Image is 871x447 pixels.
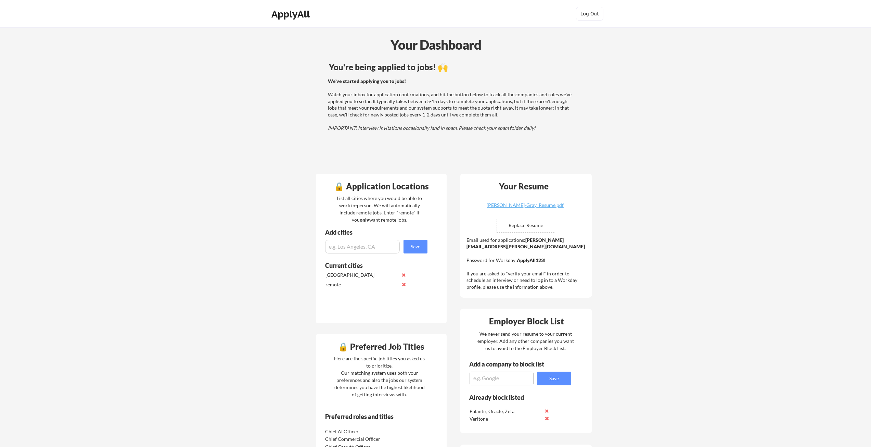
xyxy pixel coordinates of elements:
[325,413,418,420] div: Preferred roles and titles
[517,257,546,263] strong: ApplyAll123!
[477,330,574,352] div: We never send your resume to your current employer. Add any other companies you want us to avoid ...
[325,262,420,269] div: Current cities
[484,203,566,208] div: [PERSON_NAME]-Gray_Resume.pdf
[537,372,571,385] button: Save
[325,436,397,443] div: Chief Commercial Officer
[318,182,445,190] div: 🔒 Application Locations
[325,229,429,235] div: Add cities
[325,428,397,435] div: Chief AI Officer
[328,78,406,84] strong: We've started applying you to jobs!
[576,7,603,21] button: Log Out
[466,237,585,250] strong: [PERSON_NAME][EMAIL_ADDRESS][PERSON_NAME][DOMAIN_NAME]
[463,317,590,325] div: Employer Block List
[1,35,871,54] div: Your Dashboard
[332,355,426,398] div: Here are the specific job titles you asked us to prioritize. Our matching system uses both your p...
[469,394,562,400] div: Already block listed
[328,78,575,132] div: Watch your inbox for application confirmations, and hit the button below to track all the compani...
[329,63,576,71] div: You're being applied to jobs! 🙌
[318,343,445,351] div: 🔒 Preferred Job Titles
[490,182,558,190] div: Your Resume
[328,125,536,131] em: IMPORTANT: Interview invitations occasionally land in spam. Please check your spam folder daily!
[325,240,400,253] input: e.g. Los Angeles, CA
[466,237,587,290] div: Email used for applications: Password for Workday: If you are asked to "verify your email" in ord...
[470,415,542,422] div: Veritone
[484,203,566,213] a: [PERSON_NAME]-Gray_Resume.pdf
[360,217,369,223] strong: only
[469,361,555,367] div: Add a company to block list
[332,195,426,223] div: List all cities where you would be able to work in-person. We will automatically include remote j...
[325,281,398,288] div: remote
[470,408,542,415] div: Palantir, Oracle, Zeta
[271,8,312,20] div: ApplyAll
[404,240,427,253] button: Save
[325,272,398,278] div: [GEOGRAPHIC_DATA]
